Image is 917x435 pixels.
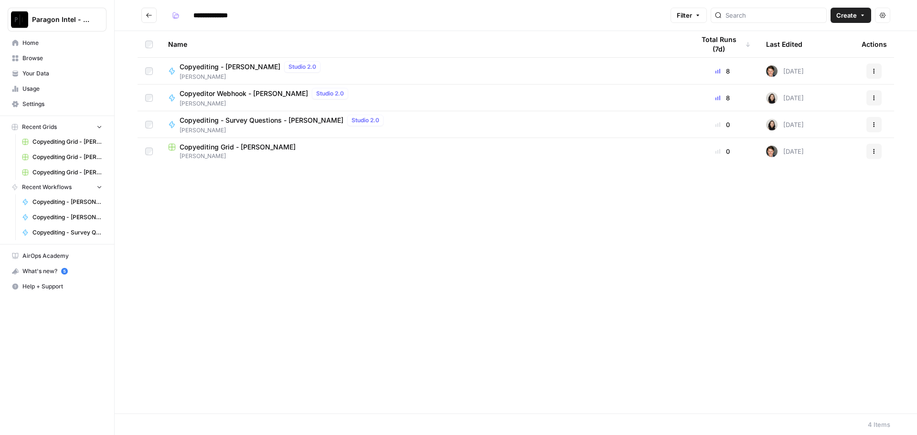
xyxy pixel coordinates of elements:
[168,142,679,160] a: Copyediting Grid - [PERSON_NAME][PERSON_NAME]
[22,69,102,78] span: Your Data
[22,100,102,108] span: Settings
[11,11,28,28] img: Paragon Intel - Copyediting Logo
[180,89,308,98] span: Copyeditor Webhook - [PERSON_NAME]
[180,126,387,135] span: [PERSON_NAME]
[22,85,102,93] span: Usage
[18,225,107,240] a: Copyediting - Survey Questions - [PERSON_NAME]
[32,198,102,206] span: Copyediting - [PERSON_NAME]
[766,119,804,130] div: [DATE]
[8,264,107,279] button: What's new? 5
[862,31,887,57] div: Actions
[22,54,102,63] span: Browse
[22,123,57,131] span: Recent Grids
[8,8,107,32] button: Workspace: Paragon Intel - Copyediting
[22,282,102,291] span: Help + Support
[18,134,107,149] a: Copyediting Grid - [PERSON_NAME]
[180,116,343,125] span: Copyediting - Survey Questions - [PERSON_NAME]
[22,183,72,191] span: Recent Workflows
[63,269,65,274] text: 5
[8,248,107,264] a: AirOps Academy
[32,213,102,222] span: Copyediting - [PERSON_NAME]
[168,61,679,81] a: Copyediting - [PERSON_NAME]Studio 2.0[PERSON_NAME]
[831,8,871,23] button: Create
[168,152,679,160] span: [PERSON_NAME]
[18,194,107,210] a: Copyediting - [PERSON_NAME]
[694,31,751,57] div: Total Runs (7d)
[180,62,280,72] span: Copyediting - [PERSON_NAME]
[22,39,102,47] span: Home
[766,119,778,130] img: t5ef5oef8zpw1w4g2xghobes91mw
[868,420,890,429] div: 4 Items
[168,31,679,57] div: Name
[180,99,352,108] span: [PERSON_NAME]
[288,63,316,71] span: Studio 2.0
[766,92,778,104] img: t5ef5oef8zpw1w4g2xghobes91mw
[316,89,344,98] span: Studio 2.0
[180,142,296,152] span: Copyediting Grid - [PERSON_NAME]
[32,15,90,24] span: Paragon Intel - Copyediting
[168,88,679,108] a: Copyeditor Webhook - [PERSON_NAME]Studio 2.0[PERSON_NAME]
[141,8,157,23] button: Go back
[8,81,107,96] a: Usage
[8,96,107,112] a: Settings
[32,138,102,146] span: Copyediting Grid - [PERSON_NAME]
[8,264,106,278] div: What's new?
[766,92,804,104] div: [DATE]
[8,35,107,51] a: Home
[694,120,751,129] div: 0
[8,120,107,134] button: Recent Grids
[694,93,751,103] div: 8
[180,73,324,81] span: [PERSON_NAME]
[836,11,857,20] span: Create
[32,153,102,161] span: Copyediting Grid - [PERSON_NAME]
[694,147,751,156] div: 0
[32,168,102,177] span: Copyediting Grid - [PERSON_NAME]
[8,51,107,66] a: Browse
[8,279,107,294] button: Help + Support
[766,65,778,77] img: qw00ik6ez51o8uf7vgx83yxyzow9
[766,31,802,57] div: Last Edited
[18,165,107,180] a: Copyediting Grid - [PERSON_NAME]
[352,116,379,125] span: Studio 2.0
[22,252,102,260] span: AirOps Academy
[32,228,102,237] span: Copyediting - Survey Questions - [PERSON_NAME]
[18,210,107,225] a: Copyediting - [PERSON_NAME]
[168,115,679,135] a: Copyediting - Survey Questions - [PERSON_NAME]Studio 2.0[PERSON_NAME]
[8,180,107,194] button: Recent Workflows
[18,149,107,165] a: Copyediting Grid - [PERSON_NAME]
[766,146,804,157] div: [DATE]
[671,8,707,23] button: Filter
[677,11,692,20] span: Filter
[694,66,751,76] div: 8
[766,65,804,77] div: [DATE]
[766,146,778,157] img: qw00ik6ez51o8uf7vgx83yxyzow9
[61,268,68,275] a: 5
[8,66,107,81] a: Your Data
[725,11,822,20] input: Search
